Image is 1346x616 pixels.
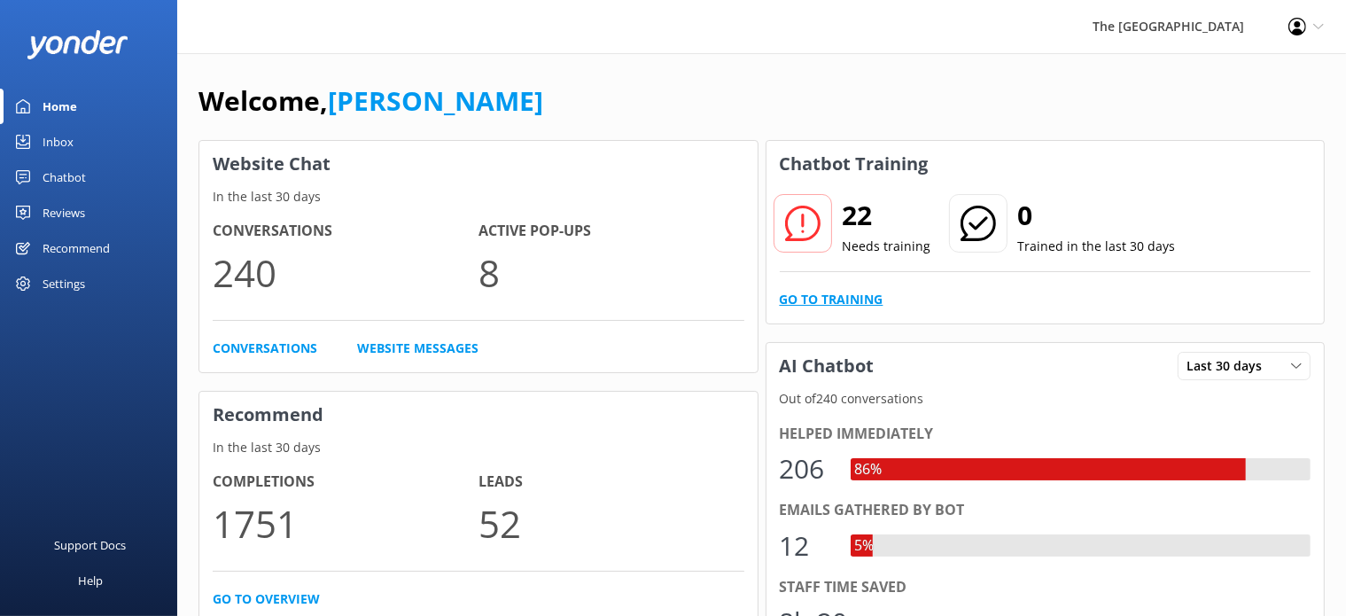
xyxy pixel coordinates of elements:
div: Helped immediately [780,423,1311,446]
p: In the last 30 days [199,438,758,457]
a: Conversations [213,339,317,358]
a: Go to overview [213,589,320,609]
a: [PERSON_NAME] [328,82,543,119]
img: yonder-white-logo.png [27,30,128,59]
div: Emails gathered by bot [780,499,1311,522]
div: Inbox [43,124,74,160]
p: Needs training [843,237,931,256]
p: Out of 240 conversations [766,389,1325,409]
div: 206 [780,448,833,490]
h3: Chatbot Training [766,141,942,187]
p: 240 [213,243,478,302]
h4: Leads [478,471,744,494]
div: Help [78,563,103,598]
div: Home [43,89,77,124]
p: In the last 30 days [199,187,758,207]
p: Trained in the last 30 days [1018,237,1176,256]
div: Chatbot [43,160,86,195]
div: Settings [43,266,85,301]
h1: Welcome, [198,80,543,122]
h4: Completions [213,471,478,494]
h4: Conversations [213,220,478,243]
p: 52 [478,494,744,553]
h2: 0 [1018,194,1176,237]
div: Staff time saved [780,576,1311,599]
h3: Website Chat [199,141,758,187]
h3: AI Chatbot [766,343,888,389]
div: Reviews [43,195,85,230]
h4: Active Pop-ups [478,220,744,243]
div: Recommend [43,230,110,266]
a: Go to Training [780,290,883,309]
p: 1751 [213,494,478,553]
p: 8 [478,243,744,302]
div: 86% [851,458,887,481]
div: 5% [851,534,879,558]
div: Support Docs [55,527,127,563]
div: 12 [780,525,833,567]
h2: 22 [843,194,931,237]
h3: Recommend [199,392,758,438]
a: Website Messages [357,339,478,358]
span: Last 30 days [1187,356,1272,376]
